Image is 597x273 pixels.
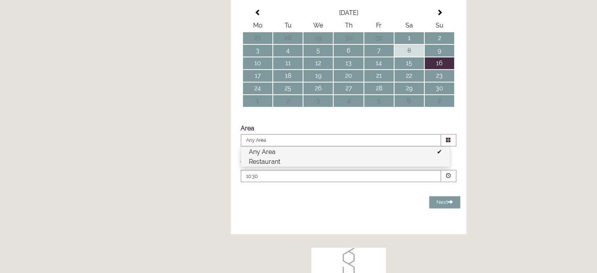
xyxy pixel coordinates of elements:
td: 5 [364,95,394,107]
td: 29 [394,82,424,94]
td: 2 [273,95,303,107]
th: Su [425,20,454,31]
td: 7 [364,45,394,57]
td: 25 [273,82,303,94]
li: Any Area [241,147,450,157]
td: 24 [243,82,272,94]
th: Tu [273,20,303,31]
td: 3 [303,95,333,107]
td: 27 [243,32,272,44]
td: 4 [273,45,303,57]
td: 20 [334,70,363,82]
span: Previous Month [255,9,261,16]
td: 16 [425,57,454,69]
td: 28 [273,32,303,44]
td: 7 [425,95,454,107]
td: 1 [243,95,272,107]
td: 1 [394,32,424,44]
td: 6 [334,45,363,57]
td: 23 [425,70,454,82]
td: 9 [425,45,454,57]
td: 13 [334,57,363,69]
td: 5 [303,45,333,57]
th: Fr [364,20,394,31]
span: Next Month [436,9,442,16]
td: 12 [303,57,333,69]
button: Next [429,196,460,209]
td: 2 [425,32,454,44]
td: 14 [364,57,394,69]
td: 22 [394,70,424,82]
th: We [303,20,333,31]
th: Th [334,20,363,31]
td: 27 [334,82,363,94]
td: 29 [303,32,333,44]
td: 3 [243,45,272,57]
th: Select Month [273,7,424,19]
td: 15 [394,57,424,69]
td: 4 [334,95,363,107]
label: Area [241,125,254,132]
th: Mo [243,20,272,31]
td: 6 [394,95,424,107]
td: 30 [334,32,363,44]
p: 10:30 [246,173,388,180]
li: Restaurant [241,157,450,167]
td: 19 [303,70,333,82]
td: 21 [364,70,394,82]
th: Sa [394,20,424,31]
span: Next [436,199,453,205]
td: 18 [273,70,303,82]
td: 8 [394,45,424,57]
td: 30 [425,82,454,94]
td: 28 [364,82,394,94]
td: 17 [243,70,272,82]
td: 31 [364,32,394,44]
td: 10 [243,57,272,69]
td: 11 [273,57,303,69]
td: 26 [303,82,333,94]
